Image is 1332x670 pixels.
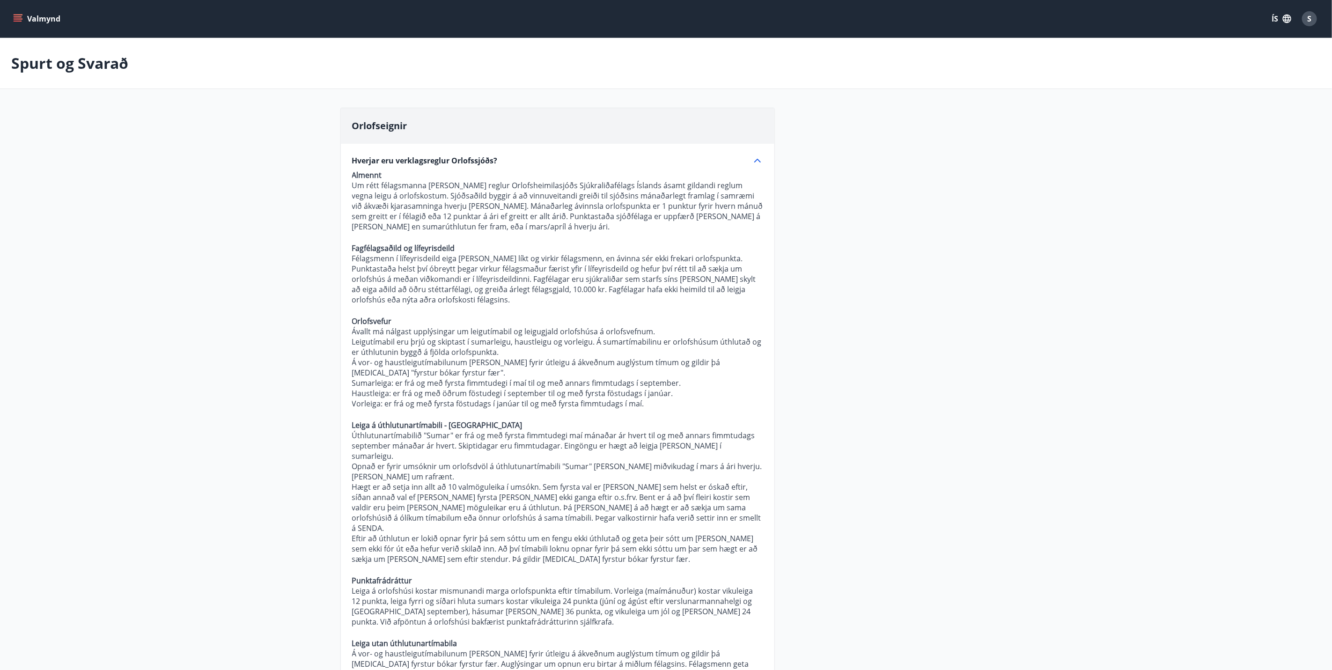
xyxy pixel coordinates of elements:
p: Um rétt félagsmanna [PERSON_NAME] reglur Orlofsheimilasjóðs Sjúkraliðafélags Íslands ásamt gildan... [352,180,763,232]
p: Vorleiga: er frá og með fyrsta föstudags í janúar til og með fyrsta fimmtudags í maí. [352,398,763,409]
strong: Orlofsvefur [352,316,392,326]
p: Sumarleiga: er frá og með fyrsta fimmtudegi í maí til og með annars fimmtudags í september. [352,378,763,388]
p: Ávallt má nálgast upplýsingar um leigutímabil og leigugjald orlofshúsa á orlofsvefnum. [352,326,763,337]
strong: Fagfélagsaðild og lífeyrisdeild [352,243,455,253]
div: Hverjar eru verklagsreglur Orlofssjóðs? [352,155,763,166]
p: Spurt og Svarað [11,53,128,74]
strong: Almennt [352,170,382,180]
p: Leigutímabil eru þrjú og skiptast í sumarleigu, haustleigu og vorleigu. Á sumartímabilinu er orlo... [352,337,763,357]
p: Félagsmenn í lífeyrisdeild eiga [PERSON_NAME] líkt og virkir félagsmenn, en ávinna sér ekki freka... [352,253,763,305]
button: menu [11,10,64,27]
button: ÍS [1266,10,1296,27]
p: Úthlutunartímabilið "Sumar" er frá og með fyrsta fimmtudegi maí mánaðar ár hvert til og með annar... [352,430,763,461]
strong: Punktafrádráttur [352,575,412,586]
p: Hægt er að setja inn allt að 10 valmöguleika í umsókn. Sem fyrsta val er [PERSON_NAME] sem helst ... [352,482,763,533]
p: Eftir að úthlutun er lokið opnar fyrir þá sem sóttu um en fengu ekki úthlutað og geta þeir sótt u... [352,533,763,564]
p: Haustleiga: er frá og með öðrum föstudegi í september til og með fyrsta föstudags í janúar. [352,388,763,398]
strong: Leiga á úthlutunartímabili - [GEOGRAPHIC_DATA] [352,420,522,430]
span: Hverjar eru verklagsreglur Orlofssjóðs? [352,155,498,166]
strong: Leiga utan úthlutunartímabila [352,638,457,648]
button: S [1298,7,1321,30]
p: Leiga á orlofshúsi kostar mismunandi marga orlofspunkta eftir tímabilum. Vorleiga (maímánuður) ko... [352,586,763,627]
p: Á vor- og haustleigutímabilunum [PERSON_NAME] fyrir útleigu á ákveðnum auglýstum tímum og gildir ... [352,357,763,378]
span: S [1308,14,1312,24]
p: Opnað er fyrir umsóknir um orlofsdvöl á úthlutunartímabili "Sumar" [PERSON_NAME] miðvikudag í mar... [352,461,763,482]
span: Orlofseignir [352,119,407,132]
